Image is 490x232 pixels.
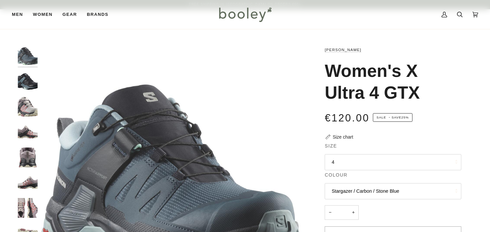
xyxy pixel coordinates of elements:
button: − [325,205,335,220]
span: Men [12,11,23,18]
span: €120.00 [325,112,370,124]
img: Salomon Women's X Ultra 4 GTX Black / Stormy Weather / Opal Blue - Booley Galway [18,72,38,91]
img: Salomon Women's X Ultra 4 GTX Ashes of Roses / Light Mahogany / Almond Milk - Booley Galway [18,148,38,167]
img: Salomon Women's X Ultra 4 GTX Ashes of Roses / Light Mahogany / Almond Milk - Booley Galway [18,173,38,192]
img: Salomon Women's X Ultra 4 GTX Stargazer / Carbon / Stone Blue - Booley Galway [18,46,38,66]
span: Gear [62,11,77,18]
span: Brands [87,11,108,18]
span: Sale [376,116,386,119]
img: Booley [216,5,274,24]
button: Stargazer / Carbon / Stone Blue [325,183,461,199]
span: 25% [401,116,409,119]
a: [PERSON_NAME] [325,48,361,52]
img: Salomon Women's X Ultra 4 GTX Ashes of Roses / Light Mahogany / Almond Milk - Booley Galway [18,198,38,218]
em: • [387,116,392,119]
span: Save [373,113,412,122]
img: Salomon Women's X Ultra 4 GTX Ashes of Roses / Light Mahogany / Almond Milk - Booley Galway [18,97,38,116]
div: Size chart [333,134,353,141]
input: Quantity [325,205,359,220]
span: Size [325,143,337,149]
h1: Women's X Ultra 4 GTX [325,60,456,104]
span: Women [33,11,52,18]
img: Salomon Women's X Ultra 4 GTX Ashes of Roses / Light Mahogany / Almond Milk - Booley Galway [18,122,38,142]
button: 4 [325,154,461,170]
button: + [348,205,359,220]
span: Colour [325,172,347,179]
